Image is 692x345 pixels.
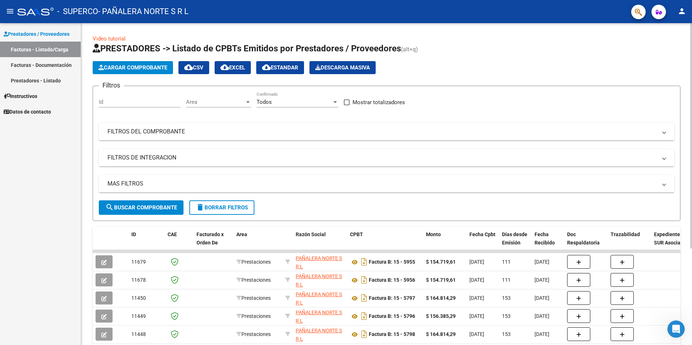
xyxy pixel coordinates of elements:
strong: $ 164.814,29 [426,331,456,337]
a: Video tutorial [93,35,126,42]
span: Prestaciones [236,259,271,265]
i: Descargar documento [359,292,369,304]
span: ID [131,231,136,237]
span: Fecha Cpbt [469,231,495,237]
mat-panel-title: FILTROS DEL COMPROBANTE [107,128,657,136]
span: [DATE] [469,277,484,283]
span: [DATE] [469,259,484,265]
span: PRESTADORES -> Listado de CPBTs Emitidos por Prestadores / Proveedores [93,43,401,54]
span: 11450 [131,295,146,301]
i: Descargar documento [359,310,369,322]
span: 111 [502,277,511,283]
span: Facturado x Orden De [197,231,224,246]
mat-expansion-panel-header: FILTROS DE INTEGRACION [99,149,674,166]
span: Fecha Recibido [535,231,555,246]
datatable-header-cell: Area [233,227,282,259]
span: - PAÑALERA NORTE S R L [98,4,189,20]
span: Buscar Comprobante [105,204,177,211]
button: Borrar Filtros [189,200,254,215]
span: Mostrar totalizadores [353,98,405,107]
strong: Factura B: 15 - 5797 [369,295,415,301]
span: PAÑALERA NORTE S R L [296,328,342,342]
div: 30677420622 [296,272,344,287]
mat-expansion-panel-header: FILTROS DEL COMPROBANTE [99,123,674,140]
span: 11678 [131,277,146,283]
span: [DATE] [535,313,549,319]
span: Expediente SUR Asociado [654,231,686,246]
app-download-masive: Descarga masiva de comprobantes (adjuntos) [309,61,376,74]
span: Días desde Emisión [502,231,527,246]
datatable-header-cell: CAE [165,227,194,259]
strong: Factura B: 15 - 5798 [369,332,415,337]
span: Instructivos [4,92,37,100]
span: - SUPERCO [57,4,98,20]
span: Descarga Masiva [315,64,370,71]
span: CSV [184,64,203,71]
i: Descargar documento [359,274,369,286]
span: Area [236,231,247,237]
span: [DATE] [535,331,549,337]
datatable-header-cell: ID [128,227,165,259]
mat-icon: delete [196,203,204,212]
span: Prestaciones [236,331,271,337]
button: CSV [178,61,209,74]
iframe: Intercom live chat [667,320,685,338]
datatable-header-cell: Facturado x Orden De [194,227,233,259]
span: [DATE] [535,259,549,265]
span: 153 [502,295,511,301]
h3: Filtros [99,80,124,90]
span: 153 [502,313,511,319]
mat-panel-title: MAS FILTROS [107,180,657,188]
span: [DATE] [535,277,549,283]
span: Borrar Filtros [196,204,248,211]
datatable-header-cell: Fecha Recibido [532,227,564,259]
datatable-header-cell: Fecha Cpbt [467,227,499,259]
datatable-header-cell: Trazabilidad [608,227,651,259]
mat-icon: search [105,203,114,212]
span: (alt+q) [401,46,418,53]
span: Razón Social [296,231,326,237]
span: Prestaciones [236,313,271,319]
span: Trazabilidad [611,231,640,237]
span: Estandar [262,64,298,71]
span: PAÑALERA NORTE S R L [296,310,342,324]
span: [DATE] [535,295,549,301]
datatable-header-cell: Monto [423,227,467,259]
button: Descarga Masiva [309,61,376,74]
button: Cargar Comprobante [93,61,173,74]
div: 30677420622 [296,290,344,306]
strong: $ 164.814,29 [426,295,456,301]
mat-panel-title: FILTROS DE INTEGRACION [107,154,657,162]
mat-icon: cloud_download [262,63,271,72]
span: PAÑALERA NORTE S R L [296,291,342,306]
span: 11449 [131,313,146,319]
span: EXCEL [220,64,245,71]
span: [DATE] [469,295,484,301]
strong: $ 156.385,29 [426,313,456,319]
datatable-header-cell: Razón Social [293,227,347,259]
span: 111 [502,259,511,265]
button: Buscar Comprobante [99,200,183,215]
mat-icon: cloud_download [184,63,193,72]
div: 30677420622 [296,308,344,324]
span: PAÑALERA NORTE S R L [296,255,342,269]
div: 30677420622 [296,254,344,269]
span: Prestaciones [236,277,271,283]
span: Monto [426,231,441,237]
datatable-header-cell: CPBT [347,227,423,259]
datatable-header-cell: Expediente SUR Asociado [651,227,691,259]
mat-icon: person [678,7,686,16]
span: 11679 [131,259,146,265]
mat-icon: cloud_download [220,63,229,72]
span: Prestadores / Proveedores [4,30,69,38]
span: 11448 [131,331,146,337]
span: Area [186,99,245,105]
mat-expansion-panel-header: MAS FILTROS [99,175,674,192]
span: CAE [168,231,177,237]
span: Cargar Comprobante [98,64,167,71]
span: Todos [257,99,272,105]
strong: Factura B: 15 - 5796 [369,314,415,319]
i: Descargar documento [359,328,369,340]
i: Descargar documento [359,256,369,268]
strong: $ 154.719,61 [426,259,456,265]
